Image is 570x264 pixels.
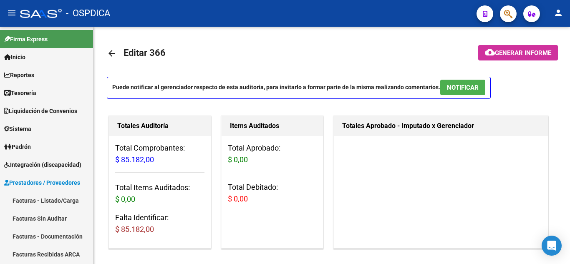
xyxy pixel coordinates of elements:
span: Integración (discapacidad) [4,160,81,169]
span: $ 0,00 [228,155,248,164]
h3: Total Comprobantes: [115,142,204,166]
span: $ 0,00 [228,194,248,203]
mat-icon: menu [7,8,17,18]
span: Editar 366 [124,48,166,58]
span: Tesorería [4,88,36,98]
mat-icon: person [553,8,563,18]
h1: Totales Auditoría [117,119,202,133]
span: $ 0,00 [115,195,135,204]
span: $ 85.182,00 [115,225,154,234]
h3: Falta Identificar: [115,212,204,235]
span: Sistema [4,124,31,133]
h3: Total Debitado: [228,181,317,205]
span: Firma Express [4,35,48,44]
span: Prestadores / Proveedores [4,178,80,187]
p: Puede notificar al gerenciador respecto de esta auditoria, para invitarlo a formar parte de la mi... [107,77,491,99]
span: Generar informe [495,49,551,57]
h3: Total Aprobado: [228,142,317,166]
button: NOTIFICAR [440,80,485,95]
button: Generar informe [478,45,558,60]
span: NOTIFICAR [447,84,479,91]
span: Inicio [4,53,25,62]
span: - OSPDICA [66,4,110,23]
span: Liquidación de Convenios [4,106,77,116]
span: Padrón [4,142,31,151]
h1: Items Auditados [230,119,315,133]
h1: Totales Aprobado - Imputado x Gerenciador [342,119,540,133]
h3: Total Items Auditados: [115,182,204,205]
span: Reportes [4,70,34,80]
div: Open Intercom Messenger [542,236,562,256]
mat-icon: arrow_back [107,48,117,58]
mat-icon: cloud_download [485,47,495,57]
span: $ 85.182,00 [115,155,154,164]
